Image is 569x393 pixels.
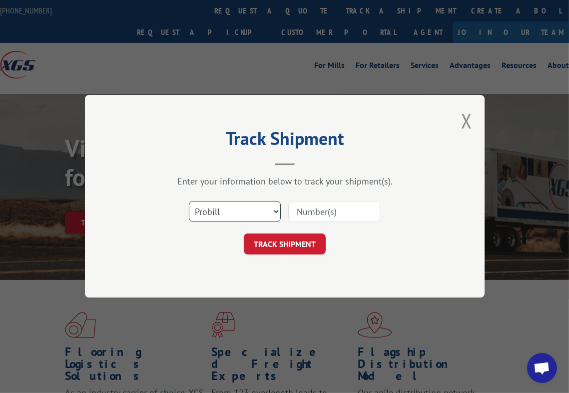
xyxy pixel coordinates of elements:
input: Number(s) [288,201,380,222]
div: Open chat [527,353,557,383]
h2: Track Shipment [135,131,435,150]
div: Enter your information below to track your shipment(s). [135,176,435,187]
button: Close modal [461,107,472,134]
button: TRACK SHIPMENT [244,234,326,255]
